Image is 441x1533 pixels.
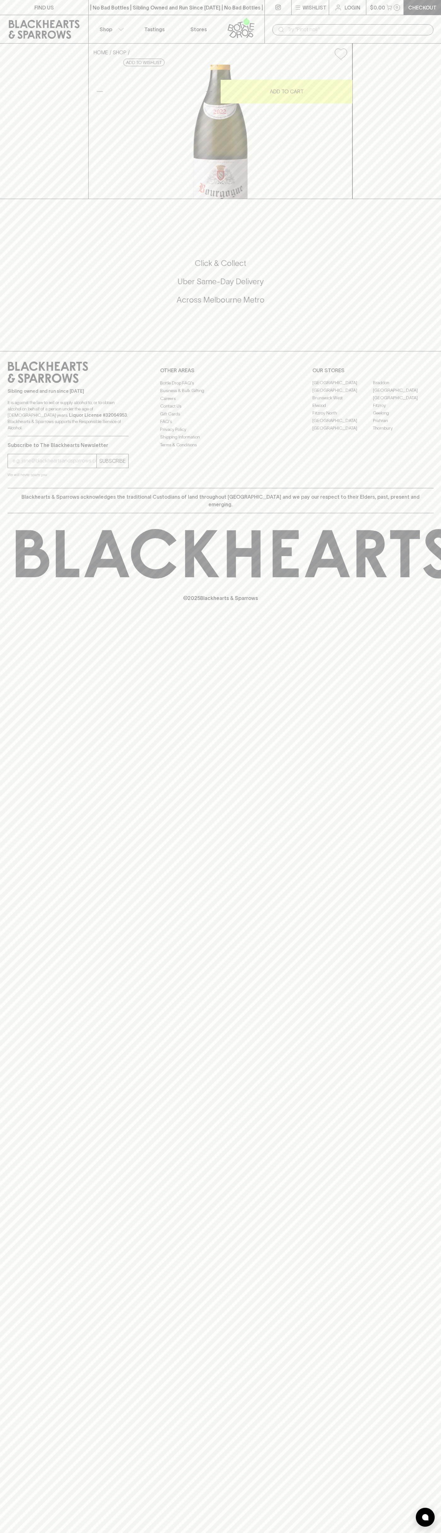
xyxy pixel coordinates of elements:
a: Elwood [312,402,373,409]
p: Tastings [144,26,165,33]
p: Subscribe to The Blackhearts Newsletter [8,441,129,449]
a: Fitzroy [373,402,433,409]
p: $0.00 [370,4,385,11]
div: Call to action block [8,233,433,338]
a: Contact Us [160,402,281,410]
a: Fitzroy North [312,409,373,417]
p: 0 [396,6,398,9]
a: FAQ's [160,418,281,426]
a: Stores [177,15,221,43]
h5: Click & Collect [8,258,433,268]
a: Business & Bulk Gifting [160,387,281,395]
a: [GEOGRAPHIC_DATA] [373,394,433,402]
p: Checkout [408,4,437,11]
p: ADD TO CART [270,88,304,95]
h5: Uber Same-Day Delivery [8,276,433,287]
p: OTHER AREAS [160,367,281,374]
a: Braddon [373,379,433,387]
a: HOME [94,50,108,55]
p: OUR STORES [312,367,433,374]
a: [GEOGRAPHIC_DATA] [312,425,373,432]
a: Terms & Conditions [160,441,281,449]
button: ADD TO CART [221,80,352,103]
a: Privacy Policy [160,426,281,433]
strong: Liquor License #32064953 [69,413,127,418]
p: Sibling owned and run since [DATE] [8,388,129,394]
input: Try "Pinot noir" [287,25,428,35]
p: Login [345,4,360,11]
a: Shipping Information [160,433,281,441]
a: Thornbury [373,425,433,432]
a: [GEOGRAPHIC_DATA] [312,379,373,387]
a: [GEOGRAPHIC_DATA] [373,387,433,394]
p: We will never spam you [8,472,129,478]
a: Brunswick West [312,394,373,402]
button: SUBSCRIBE [97,454,128,468]
img: 40101.png [89,65,352,199]
p: Blackhearts & Sparrows acknowledges the traditional Custodians of land throughout [GEOGRAPHIC_DAT... [12,493,429,508]
img: bubble-icon [422,1514,428,1520]
a: SHOP [113,50,126,55]
a: Careers [160,395,281,402]
a: Geelong [373,409,433,417]
p: FIND US [34,4,54,11]
a: Gift Cards [160,410,281,418]
a: Prahran [373,417,433,425]
p: Stores [190,26,207,33]
a: Bottle Drop FAQ's [160,379,281,387]
p: Wishlist [303,4,327,11]
button: Shop [89,15,133,43]
p: SUBSCRIBE [99,457,126,465]
button: Add to wishlist [123,59,165,66]
a: [GEOGRAPHIC_DATA] [312,417,373,425]
button: Add to wishlist [332,46,350,62]
a: [GEOGRAPHIC_DATA] [312,387,373,394]
h5: Across Melbourne Metro [8,295,433,305]
p: It is against the law to sell or supply alcohol to, or to obtain alcohol on behalf of a person un... [8,399,129,431]
a: Tastings [132,15,177,43]
input: e.g. jane@blackheartsandsparrows.com.au [13,456,96,466]
p: Shop [100,26,112,33]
